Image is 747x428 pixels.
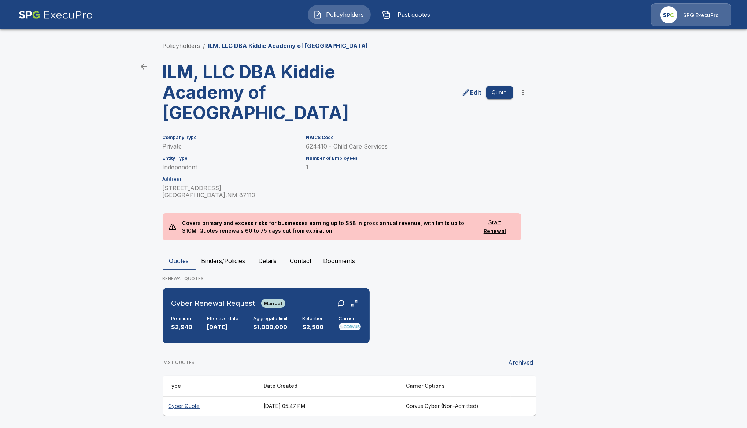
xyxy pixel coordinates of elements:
[474,216,515,238] button: Start Renewal
[261,300,285,306] span: Manual
[163,62,344,123] h3: ILM, LLC DBA Kiddie Academy of [GEOGRAPHIC_DATA]
[683,12,719,19] p: SPG ExecuPro
[325,10,365,19] span: Policyholders
[306,156,513,161] h6: Number of Employees
[163,376,536,416] table: responsive table
[163,275,585,282] p: RENEWAL QUOTES
[163,252,585,270] div: policyholder tabs
[254,323,288,331] p: $1,000,000
[470,88,482,97] p: Edit
[460,87,483,98] a: edit
[400,376,511,397] th: Carrier Options
[254,316,288,322] h6: Aggregate limit
[136,59,151,74] a: back
[171,323,193,331] p: $2,940
[208,41,368,50] p: ILM, LLC DBA Kiddie Academy of [GEOGRAPHIC_DATA]
[339,323,361,330] img: Carrier
[251,252,284,270] button: Details
[163,156,297,161] h6: Entity Type
[506,355,536,370] button: Archived
[306,164,513,171] p: 1
[163,185,297,199] p: [STREET_ADDRESS] [GEOGRAPHIC_DATA] , NM 87113
[516,85,530,100] button: more
[339,316,361,322] h6: Carrier
[306,143,513,150] p: 624410 - Child Care Services
[486,86,513,100] button: Quote
[196,252,251,270] button: Binders/Policies
[163,42,200,49] a: Policyholders
[207,323,239,331] p: [DATE]
[258,396,400,416] th: [DATE] 05:47 PM
[306,135,513,140] h6: NAICS Code
[394,10,434,19] span: Past quotes
[284,252,318,270] button: Contact
[19,3,93,26] img: AA Logo
[313,10,322,19] img: Policyholders Icon
[163,359,195,366] p: PAST QUOTES
[176,213,474,240] p: Covers primary and excess risks for businesses earning up to $5B in gross annual revenue, with li...
[163,143,297,150] p: Private
[382,10,391,19] img: Past quotes Icon
[207,316,239,322] h6: Effective date
[400,396,511,416] th: Corvus Cyber (Non-Admitted)
[258,376,400,397] th: Date Created
[303,323,324,331] p: $2,500
[163,164,297,171] p: Independent
[163,135,297,140] h6: Company Type
[163,252,196,270] button: Quotes
[318,252,361,270] button: Documents
[651,3,731,26] a: Agency IconSPG ExecuPro
[377,5,440,24] button: Past quotes IconPast quotes
[303,316,324,322] h6: Retention
[171,316,193,322] h6: Premium
[660,6,677,23] img: Agency Icon
[203,41,206,50] li: /
[163,376,258,397] th: Type
[171,297,255,309] h6: Cyber Renewal Request
[308,5,371,24] button: Policyholders IconPolicyholders
[163,177,297,182] h6: Address
[163,41,368,50] nav: breadcrumb
[163,396,258,416] th: Cyber Quote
